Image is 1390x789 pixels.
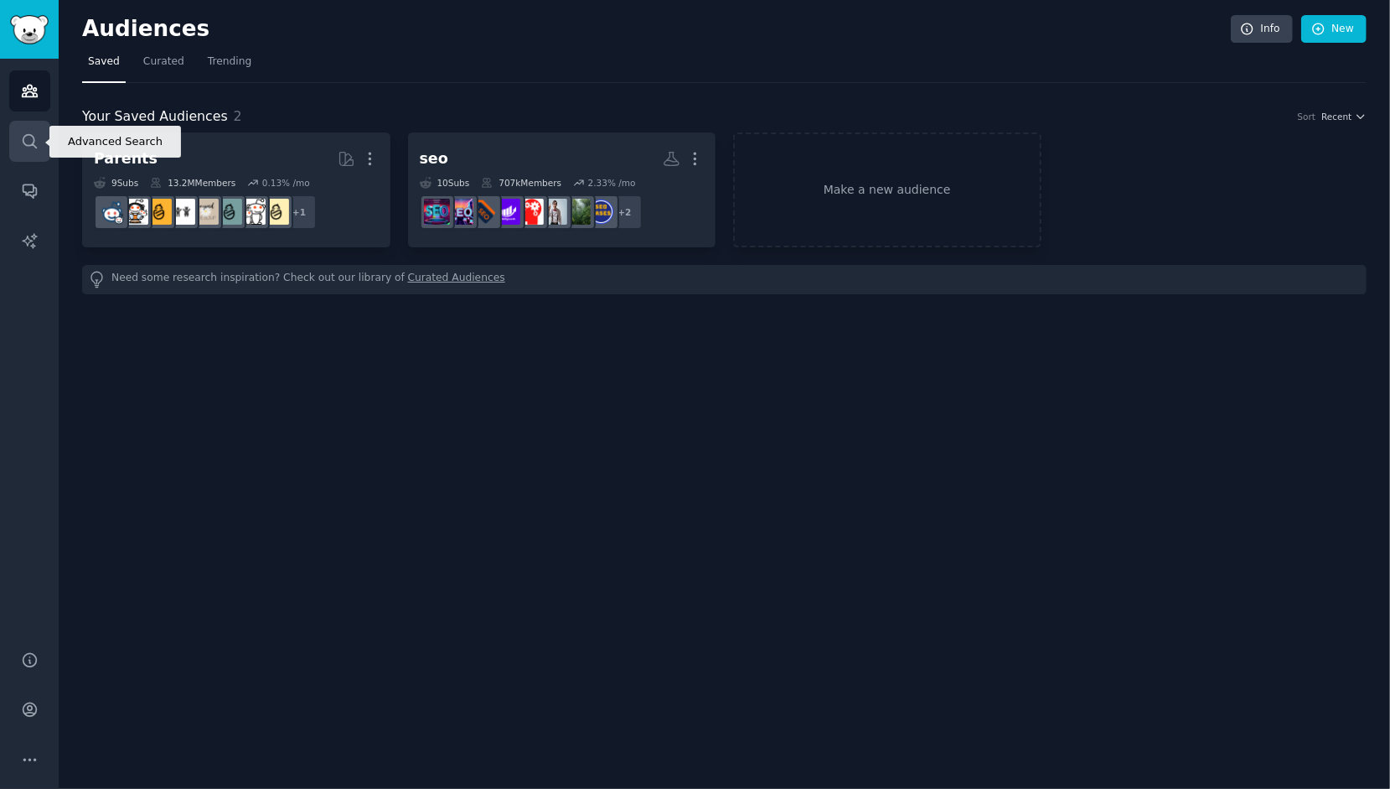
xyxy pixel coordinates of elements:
[202,49,257,83] a: Trending
[234,108,242,124] span: 2
[82,265,1367,294] div: Need some research inspiration? Check out our library of
[99,199,125,225] img: Parents
[481,177,561,189] div: 707k Members
[420,148,448,169] div: seo
[1231,15,1293,44] a: Info
[607,195,643,230] div: + 2
[122,199,148,225] img: parentsofmultiples
[216,199,242,225] img: SingleParents
[1298,111,1316,122] div: Sort
[193,199,219,225] img: beyondthebump
[733,132,1041,247] a: Make a new audience
[1321,111,1351,122] span: Recent
[408,132,716,247] a: seo10Subs707kMembers2.33% /mo+2SEO_casesLocal_SEOBacklinkSEOTechSEOseogrowthbigseoSEO_Digital_Mar...
[541,199,567,225] img: BacklinkSEO
[240,199,266,225] img: daddit
[143,55,184,70] span: Curated
[150,177,235,189] div: 13.2M Members
[82,132,390,247] a: Parents9Subs13.2MMembers0.13% /mo+1ParentingdadditSingleParentsbeyondthebumptoddlersNewParentspar...
[88,55,120,70] span: Saved
[263,199,289,225] img: Parenting
[588,177,636,189] div: 2.33 % /mo
[94,148,158,169] div: Parents
[420,177,470,189] div: 10 Sub s
[94,177,138,189] div: 9 Sub s
[1321,111,1367,122] button: Recent
[447,199,473,225] img: SEO_Digital_Marketing
[146,199,172,225] img: NewParents
[10,15,49,44] img: GummySearch logo
[588,199,614,225] img: SEO_cases
[408,271,505,288] a: Curated Audiences
[208,55,251,70] span: Trending
[82,106,228,127] span: Your Saved Audiences
[169,199,195,225] img: toddlers
[424,199,450,225] img: SEO
[82,49,126,83] a: Saved
[137,49,190,83] a: Curated
[494,199,520,225] img: seogrowth
[471,199,497,225] img: bigseo
[518,199,544,225] img: TechSEO
[82,16,1231,43] h2: Audiences
[262,177,310,189] div: 0.13 % /mo
[565,199,591,225] img: Local_SEO
[282,195,317,230] div: + 1
[1301,15,1367,44] a: New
